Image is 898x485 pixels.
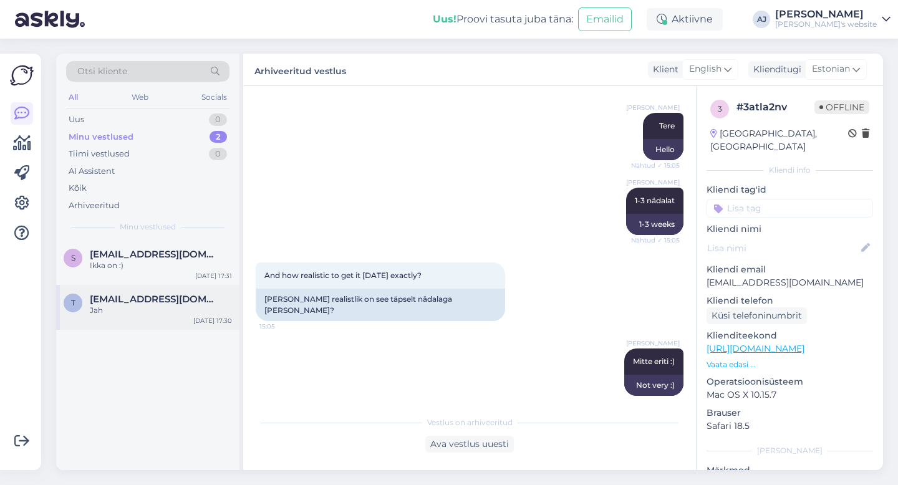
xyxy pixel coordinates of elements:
[707,223,873,236] p: Kliendi nimi
[69,199,120,212] div: Arhiveeritud
[69,131,133,143] div: Minu vestlused
[748,63,801,76] div: Klienditugi
[736,100,814,115] div: # 3atla2nv
[775,19,877,29] div: [PERSON_NAME]'s website
[626,339,680,348] span: [PERSON_NAME]
[199,89,229,105] div: Socials
[775,9,891,29] a: [PERSON_NAME][PERSON_NAME]'s website
[10,64,34,87] img: Askly Logo
[707,165,873,176] div: Kliendi info
[707,420,873,433] p: Safari 18.5
[69,165,115,178] div: AI Assistent
[707,276,873,289] p: [EMAIL_ADDRESS][DOMAIN_NAME]
[71,298,75,307] span: t
[209,113,227,126] div: 0
[718,104,722,113] span: 3
[753,11,770,28] div: AJ
[635,196,675,205] span: 1-3 nädalat
[69,182,87,194] div: Kõik
[264,271,422,280] span: And how realistic to get it [DATE] exactly?
[256,289,505,321] div: [PERSON_NAME] realistlik on see täpselt nädalaga [PERSON_NAME]?
[120,221,176,233] span: Minu vestlused
[259,322,306,331] span: 15:05
[707,307,807,324] div: Küsi telefoninumbrit
[90,305,232,316] div: Jah
[814,100,869,114] span: Offline
[631,161,680,170] span: Nähtud ✓ 15:05
[624,375,683,396] div: Not very :)
[707,464,873,477] p: Märkmed
[209,148,227,160] div: 0
[707,329,873,342] p: Klienditeekond
[648,63,678,76] div: Klient
[433,12,573,27] div: Proovi tasuta juba täna:
[707,406,873,420] p: Brauser
[633,357,675,366] span: Mitte eriti :)
[129,89,151,105] div: Web
[812,62,850,76] span: Estonian
[775,9,877,19] div: [PERSON_NAME]
[77,65,127,78] span: Otsi kliente
[643,139,683,160] div: Hello
[433,13,456,25] b: Uus!
[254,61,346,78] label: Arhiveeritud vestlus
[69,113,84,126] div: Uus
[90,294,220,305] span: tewoo7777@gmail.com
[647,8,723,31] div: Aktiivne
[633,396,680,406] span: 15:06
[626,178,680,187] span: [PERSON_NAME]
[707,445,873,456] div: [PERSON_NAME]
[707,375,873,388] p: Operatsioonisüsteem
[69,148,130,160] div: Tiimi vestlused
[66,89,80,105] div: All
[710,127,848,153] div: [GEOGRAPHIC_DATA], [GEOGRAPHIC_DATA]
[659,121,675,130] span: Tere
[707,183,873,196] p: Kliendi tag'id
[626,103,680,112] span: [PERSON_NAME]
[90,249,220,260] span: silver.kikerpill@gmail.com
[425,436,514,453] div: Ava vestlus uuesti
[193,316,232,325] div: [DATE] 17:30
[195,271,232,281] div: [DATE] 17:31
[626,214,683,235] div: 1-3 weeks
[707,241,859,255] input: Lisa nimi
[689,62,722,76] span: English
[578,7,632,31] button: Emailid
[707,359,873,370] p: Vaata edasi ...
[427,417,513,428] span: Vestlus on arhiveeritud
[71,253,75,262] span: s
[707,199,873,218] input: Lisa tag
[707,294,873,307] p: Kliendi telefon
[210,131,227,143] div: 2
[707,343,804,354] a: [URL][DOMAIN_NAME]
[90,260,232,271] div: Ikka on :)
[707,263,873,276] p: Kliendi email
[707,388,873,401] p: Mac OS X 10.15.7
[631,236,680,245] span: Nähtud ✓ 15:05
